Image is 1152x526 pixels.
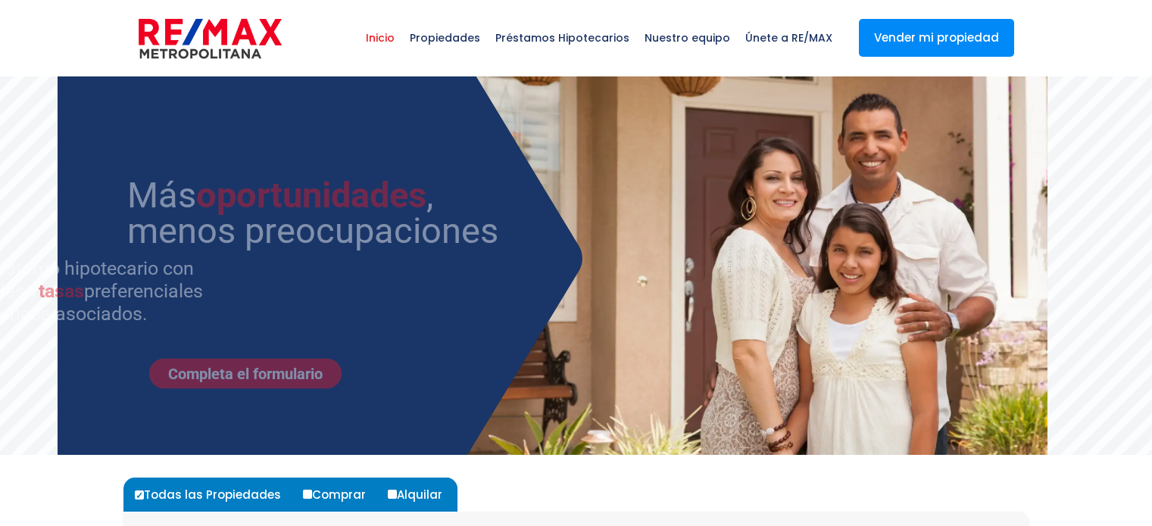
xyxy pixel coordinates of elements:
label: Todas las Propiedades [131,478,296,512]
label: Comprar [299,478,381,512]
input: Alquilar [388,490,397,499]
input: Comprar [303,490,312,499]
a: Vender mi propiedad [859,19,1014,57]
span: Propiedades [402,15,488,61]
span: Únete a RE/MAX [738,15,840,61]
label: Alquilar [384,478,457,512]
img: remax-metropolitana-logo [139,16,282,61]
span: Préstamos Hipotecarios [488,15,637,61]
span: Inicio [358,15,402,61]
span: Nuestro equipo [637,15,738,61]
input: Todas las Propiedades [135,490,144,500]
